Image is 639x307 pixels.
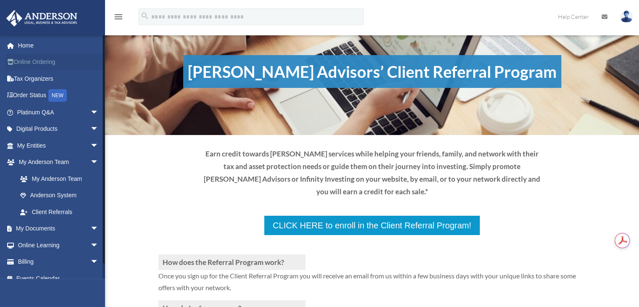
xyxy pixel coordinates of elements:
div: NEW [48,89,67,102]
span: arrow_drop_down [90,254,107,271]
a: Billingarrow_drop_down [6,254,111,270]
a: My Documentsarrow_drop_down [6,220,111,237]
img: User Pic [620,11,633,23]
span: arrow_drop_down [90,237,107,254]
a: Events Calendar [6,270,111,287]
span: arrow_drop_down [90,137,107,154]
a: Online Learningarrow_drop_down [6,237,111,254]
a: Client Referrals [12,204,107,220]
img: Anderson Advisors Platinum Portal [4,10,80,26]
p: Once you sign up for the Client Referral Program you will receive an email from us within a few b... [158,270,586,300]
a: Digital Productsarrow_drop_down [6,121,111,138]
a: Platinum Q&Aarrow_drop_down [6,104,111,121]
h3: How does the Referral Program work? [158,254,305,270]
span: arrow_drop_down [90,220,107,238]
a: My Entitiesarrow_drop_down [6,137,111,154]
a: Home [6,37,111,54]
span: arrow_drop_down [90,121,107,138]
a: My Anderson Teamarrow_drop_down [6,154,111,171]
a: CLICK HERE to enroll in the Client Referral Program! [263,215,480,236]
span: arrow_drop_down [90,104,107,121]
a: Online Ordering [6,54,111,71]
p: Earn credit towards [PERSON_NAME] services while helping your friends, family, and network with t... [201,148,543,198]
h1: [PERSON_NAME] Advisors’ Client Referral Program [183,55,561,88]
i: search [140,11,150,21]
a: menu [113,15,124,22]
a: Tax Organizers [6,70,111,87]
a: My Anderson Team [12,170,111,187]
i: menu [113,12,124,22]
span: arrow_drop_down [90,154,107,171]
a: Order StatusNEW [6,87,111,104]
a: Anderson System [12,187,111,204]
